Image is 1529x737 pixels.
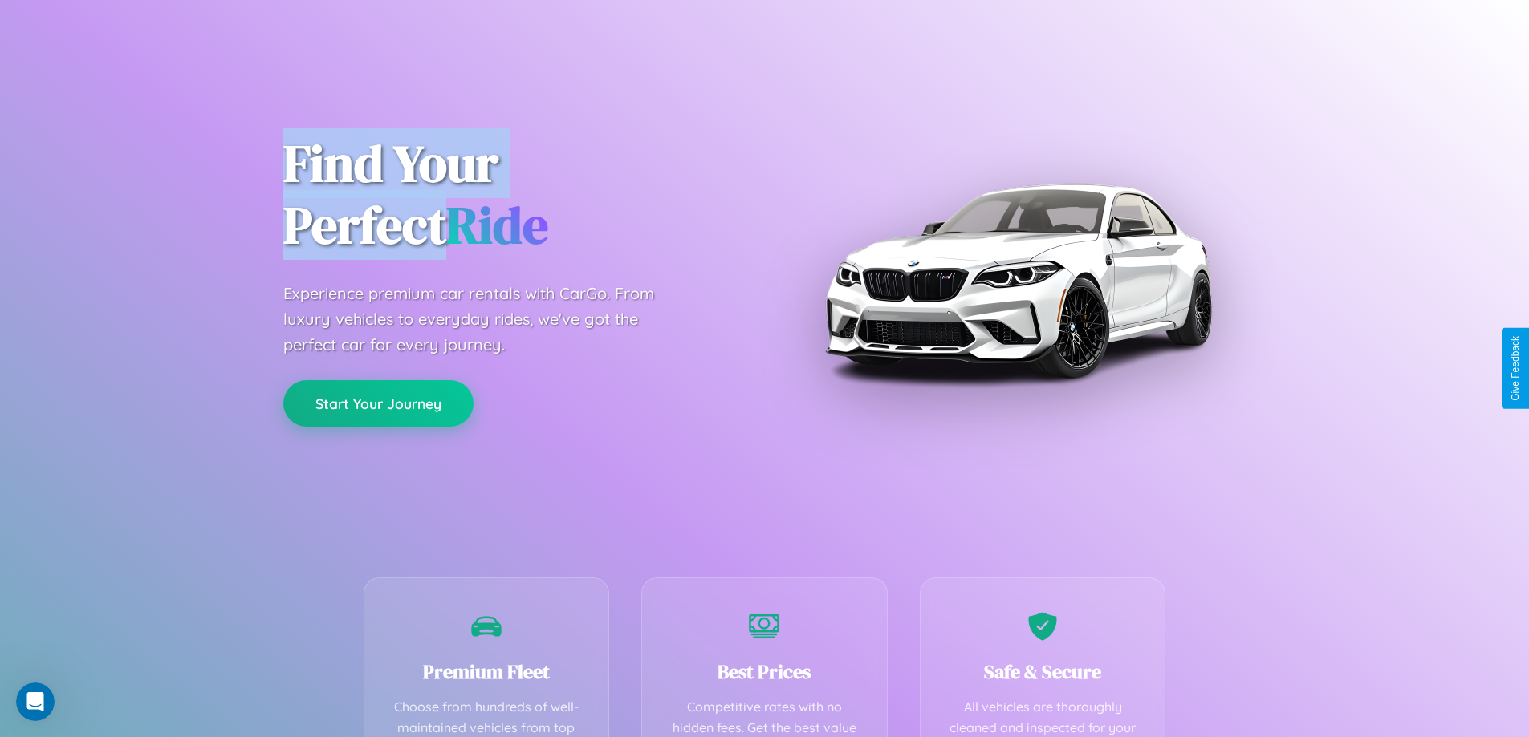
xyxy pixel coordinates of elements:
h1: Find Your Perfect [283,133,741,257]
h3: Premium Fleet [388,658,585,685]
h3: Safe & Secure [945,658,1141,685]
span: Ride [446,190,548,260]
h3: Best Prices [666,658,863,685]
p: Experience premium car rentals with CarGo. From luxury vehicles to everyday rides, we've got the ... [283,281,685,358]
div: Give Feedback [1510,336,1521,401]
iframe: Intercom live chat [16,682,55,721]
img: Premium BMW car rental vehicle [817,80,1218,481]
button: Start Your Journey [283,380,474,427]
